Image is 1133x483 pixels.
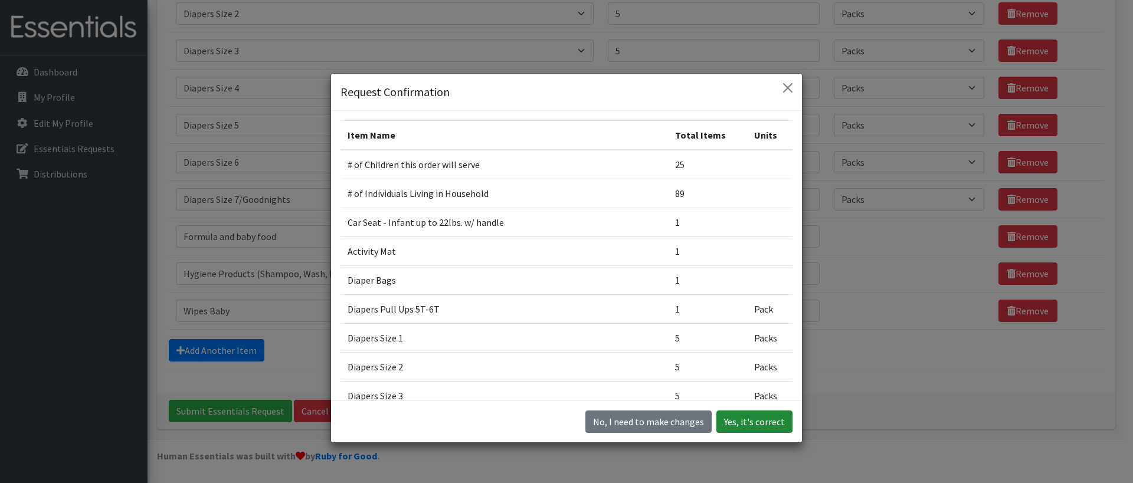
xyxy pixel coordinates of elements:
td: Diapers Size 2 [340,352,668,381]
td: # of Children this order will serve [340,150,668,179]
td: Car Seat - Infant up to 22lbs. w/ handle [340,208,668,236]
td: # of Individuals Living in Household [340,179,668,208]
td: Packs [747,352,793,381]
td: 5 [668,323,747,352]
h5: Request Confirmation [340,83,450,101]
button: Close [778,78,797,97]
td: 5 [668,352,747,381]
td: 1 [668,265,747,294]
button: No I need to make changes [585,410,712,433]
th: Units [747,120,793,150]
td: 1 [668,208,747,236]
td: 89 [668,179,747,208]
td: 1 [668,236,747,265]
td: Diapers Size 3 [340,381,668,410]
td: Diapers Pull Ups 5T-6T [340,294,668,323]
td: 5 [668,381,747,410]
td: Packs [747,323,793,352]
td: Diapers Size 1 [340,323,668,352]
td: Pack [747,294,793,323]
td: Diaper Bags [340,265,668,294]
th: Item Name [340,120,668,150]
th: Total Items [668,120,747,150]
td: Packs [747,381,793,410]
button: Yes, it's correct [716,410,793,433]
td: 1 [668,294,747,323]
td: 25 [668,150,747,179]
td: Activity Mat [340,236,668,265]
